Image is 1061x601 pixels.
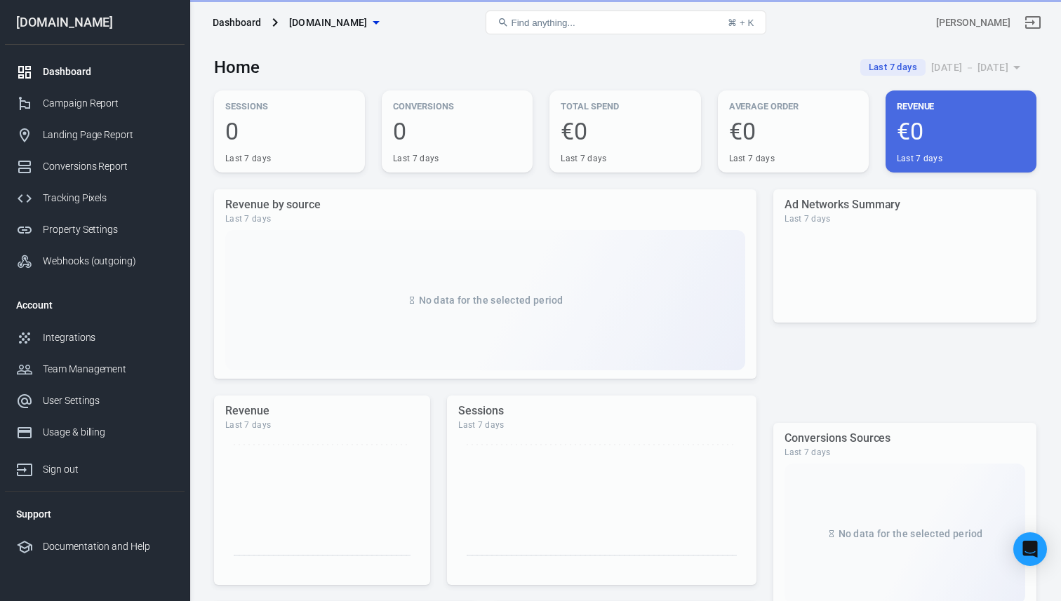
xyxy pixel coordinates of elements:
[43,222,173,237] div: Property Settings
[5,385,185,417] a: User Settings
[43,462,173,477] div: Sign out
[283,10,385,36] button: [DOMAIN_NAME]
[1016,6,1050,39] a: Sign out
[512,18,575,28] span: Find anything...
[43,425,173,440] div: Usage & billing
[486,11,766,34] button: Find anything...⌘ + K
[5,119,185,151] a: Landing Page Report
[728,18,754,28] div: ⌘ + K
[5,417,185,448] a: Usage & billing
[5,151,185,182] a: Conversions Report
[213,15,261,29] div: Dashboard
[43,96,173,111] div: Campaign Report
[43,393,173,408] div: User Settings
[5,448,185,485] a: Sign out
[5,214,185,245] a: Property Settings
[43,191,173,205] div: Tracking Pixels
[43,65,173,79] div: Dashboard
[43,128,173,142] div: Landing Page Report
[5,88,185,119] a: Campaign Report
[5,322,185,353] a: Integrations
[1013,532,1047,566] div: Open Intercom Messenger
[43,330,173,345] div: Integrations
[5,182,185,214] a: Tracking Pixels
[5,56,185,88] a: Dashboard
[5,245,185,277] a: Webhooks (outgoing)
[936,15,1010,30] div: Account id: VicIO3n3
[214,58,260,77] h3: Home
[43,539,173,554] div: Documentation and Help
[5,16,185,29] div: [DOMAIN_NAME]
[5,497,185,531] li: Support
[5,353,185,385] a: Team Management
[43,159,173,174] div: Conversions Report
[43,362,173,377] div: Team Management
[289,14,368,32] span: m3ta-stacking.com
[43,254,173,269] div: Webhooks (outgoing)
[5,288,185,322] li: Account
